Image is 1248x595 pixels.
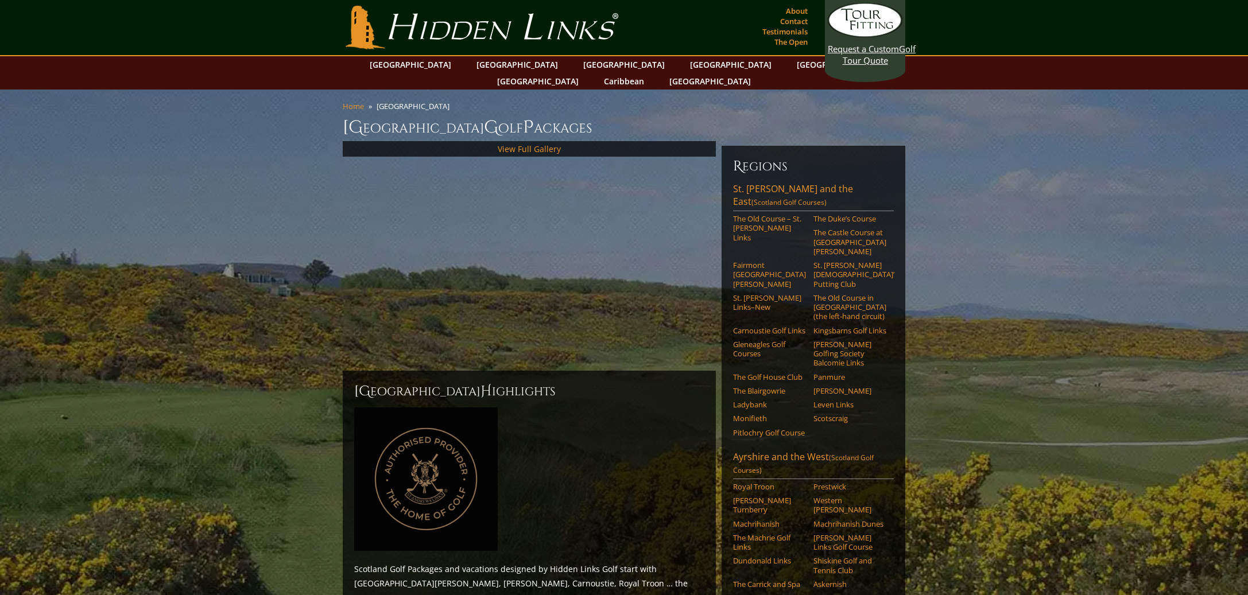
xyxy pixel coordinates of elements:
a: Ayrshire and the West(Scotland Golf Courses) [733,450,894,479]
a: The Castle Course at [GEOGRAPHIC_DATA][PERSON_NAME] [813,228,886,256]
a: [PERSON_NAME] Golfing Society Balcomie Links [813,340,886,368]
span: P [523,116,534,139]
a: [GEOGRAPHIC_DATA] [664,73,757,90]
a: [GEOGRAPHIC_DATA] [791,56,884,73]
a: Request a CustomGolf Tour Quote [828,3,902,66]
a: Machrihanish [733,519,806,528]
h6: Regions [733,157,894,176]
a: Machrihanish Dunes [813,519,886,528]
a: Royal Troon [733,482,806,491]
span: G [484,116,498,139]
a: The Old Course in [GEOGRAPHIC_DATA] (the left-hand circuit) [813,293,886,321]
a: Western [PERSON_NAME] [813,496,886,515]
a: [GEOGRAPHIC_DATA] [471,56,564,73]
a: The Carrick and Spa [733,580,806,589]
a: The Old Course – St. [PERSON_NAME] Links [733,214,806,242]
a: Leven Links [813,400,886,409]
a: [PERSON_NAME] Links Golf Course [813,533,886,552]
h2: [GEOGRAPHIC_DATA] ighlights [354,382,704,400]
span: H [480,382,492,400]
a: About [783,3,811,19]
a: Fairmont [GEOGRAPHIC_DATA][PERSON_NAME] [733,260,806,289]
li: [GEOGRAPHIC_DATA] [377,101,454,111]
a: Scotscraig [813,414,886,423]
a: View Full Gallery [498,143,561,154]
a: [PERSON_NAME] [813,386,886,395]
a: Testimonials [759,24,811,40]
a: Ladybank [733,400,806,409]
a: The Duke’s Course [813,214,886,223]
a: [GEOGRAPHIC_DATA] [364,56,457,73]
a: St. [PERSON_NAME] and the East(Scotland Golf Courses) [733,182,894,211]
a: Kingsbarns Golf Links [813,326,886,335]
a: Prestwick [813,482,886,491]
a: Carnoustie Golf Links [733,326,806,335]
a: The Open [772,34,811,50]
a: The Blairgowrie [733,386,806,395]
a: Dundonald Links [733,556,806,565]
span: (Scotland Golf Courses) [733,453,874,475]
a: Home [343,101,364,111]
a: St. [PERSON_NAME] Links–New [733,293,806,312]
a: Monifieth [733,414,806,423]
a: The Machrie Golf Links [733,533,806,552]
a: The Golf House Club [733,372,806,382]
a: Contact [777,13,811,29]
a: Shiskine Golf and Tennis Club [813,556,886,575]
span: Request a Custom [828,43,899,55]
a: [GEOGRAPHIC_DATA] [684,56,777,73]
a: [PERSON_NAME] Turnberry [733,496,806,515]
a: Caribbean [598,73,650,90]
a: Pitlochry Golf Course [733,428,806,437]
a: St. [PERSON_NAME] [DEMOGRAPHIC_DATA]’ Putting Club [813,260,886,289]
span: (Scotland Golf Courses) [751,197,827,207]
a: [GEOGRAPHIC_DATA] [578,56,670,73]
h1: [GEOGRAPHIC_DATA] olf ackages [343,116,905,139]
a: [GEOGRAPHIC_DATA] [491,73,584,90]
a: Gleneagles Golf Courses [733,340,806,359]
a: Askernish [813,580,886,589]
a: Panmure [813,372,886,382]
